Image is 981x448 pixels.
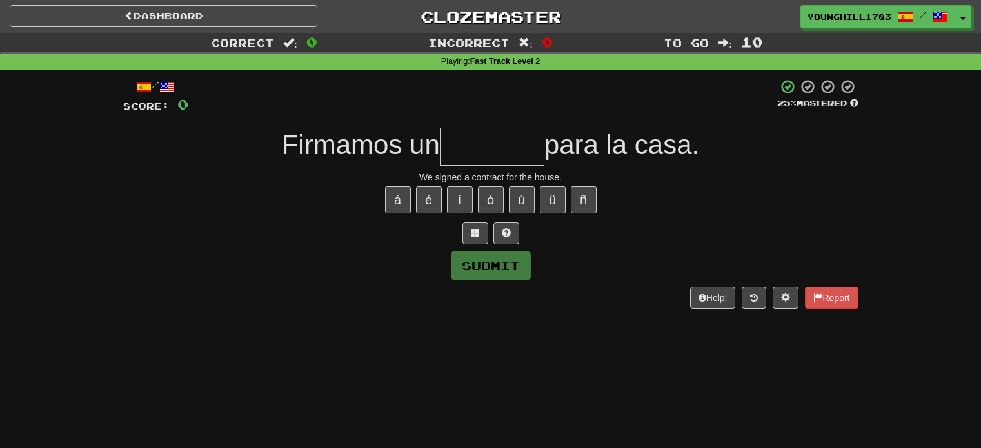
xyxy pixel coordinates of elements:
[447,186,473,213] button: í
[123,101,170,112] span: Score:
[540,186,566,213] button: ü
[462,222,488,244] button: Switch sentence to multiple choice alt+p
[509,186,535,213] button: ú
[211,36,274,49] span: Correct
[493,222,519,244] button: Single letter hint - you only get 1 per sentence and score half the points! alt+h
[306,34,317,50] span: 0
[123,79,188,95] div: /
[177,96,188,112] span: 0
[544,130,699,160] span: para la casa.
[478,186,504,213] button: ó
[428,36,510,49] span: Incorrect
[337,5,644,28] a: Clozemaster
[416,186,442,213] button: é
[664,36,709,49] span: To go
[542,34,553,50] span: 0
[742,287,766,309] button: Round history (alt+y)
[451,251,531,280] button: Submit
[920,10,926,19] span: /
[283,37,297,48] span: :
[571,186,597,213] button: ñ
[282,130,440,160] span: Firmamos un
[777,98,797,108] span: 25 %
[690,287,736,309] button: Help!
[470,57,540,66] strong: Fast Track Level 2
[385,186,411,213] button: á
[741,34,763,50] span: 10
[808,11,891,23] span: YoungHill1783
[123,171,858,184] div: We signed a contract for the house.
[519,37,533,48] span: :
[805,287,858,309] button: Report
[777,98,858,110] div: Mastered
[718,37,732,48] span: :
[10,5,317,27] a: Dashboard
[800,5,955,28] a: YoungHill1783 /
